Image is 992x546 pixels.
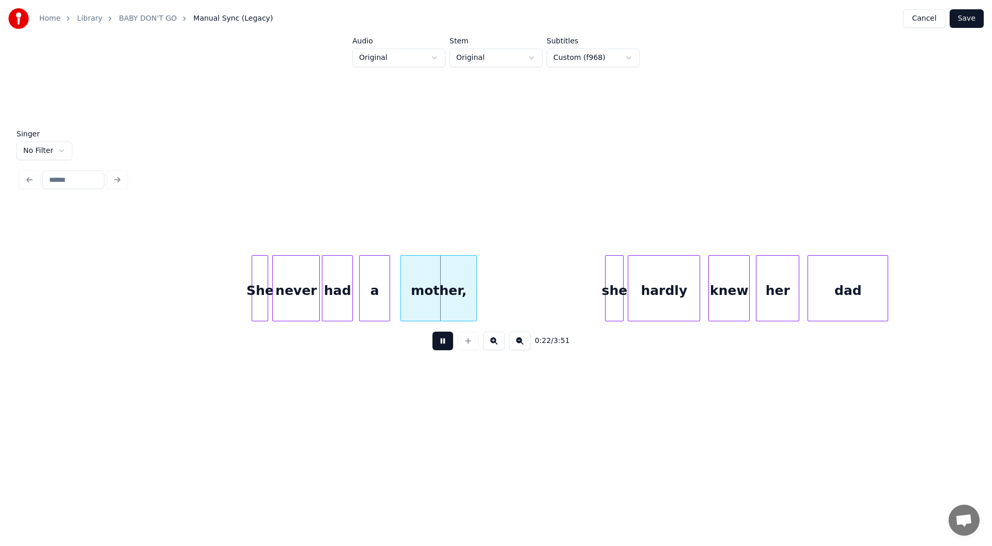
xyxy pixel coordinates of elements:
[8,8,29,29] img: youka
[77,13,102,24] a: Library
[352,37,445,44] label: Audio
[950,9,984,28] button: Save
[949,505,980,536] div: Open chat
[119,13,177,24] a: BABY DON'T GO
[193,13,273,24] span: Manual Sync (Legacy)
[547,37,640,44] label: Subtitles
[39,13,60,24] a: Home
[535,336,551,346] span: 0:22
[535,336,560,346] div: /
[39,13,273,24] nav: breadcrumb
[903,9,945,28] button: Cancel
[450,37,542,44] label: Stem
[17,130,72,137] label: Singer
[553,336,569,346] span: 3:51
